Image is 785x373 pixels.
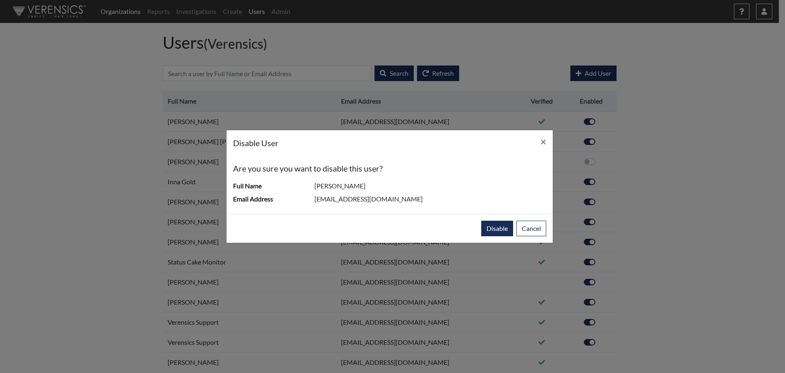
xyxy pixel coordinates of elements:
p: Are you sure you want to disable this user? [233,162,546,174]
h5: disable User [233,137,278,149]
dt: Full Name [227,181,308,194]
dd: [EMAIL_ADDRESS][DOMAIN_NAME] [308,194,552,204]
button: disable [481,221,513,236]
span: × [541,136,546,147]
button: Close [534,130,553,153]
dt: Email Address [227,194,308,207]
dd: [PERSON_NAME] [308,181,552,191]
button: Cancel [516,221,546,236]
